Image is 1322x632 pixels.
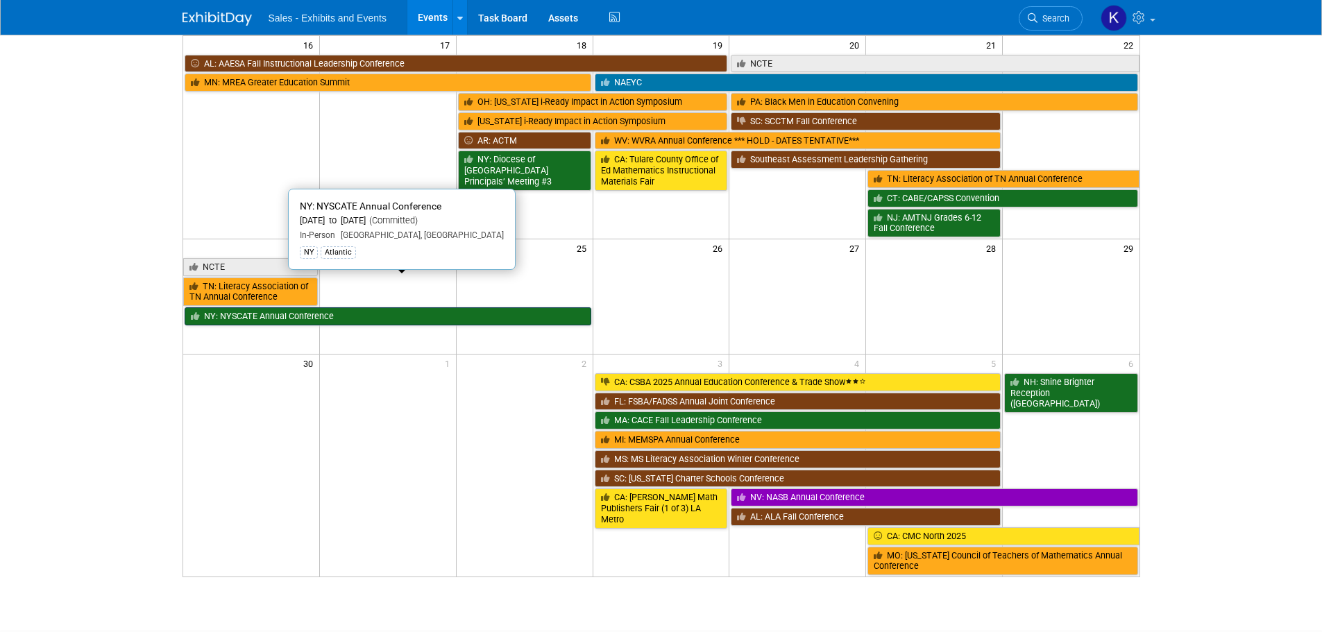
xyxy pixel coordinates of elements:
span: 3 [716,355,729,372]
a: MI: MEMSPA Annual Conference [595,431,1001,449]
a: PA: Black Men in Education Convening [731,93,1137,111]
a: Search [1019,6,1083,31]
a: NV: NASB Annual Conference [731,488,1137,506]
a: SC: SCCTM Fall Conference [731,112,1001,130]
a: FL: FSBA/FADSS Annual Joint Conference [595,393,1001,411]
span: NY: NYSCATE Annual Conference [300,200,441,212]
span: 1 [443,355,456,372]
span: 28 [985,239,1002,257]
a: TN: Literacy Association of TN Annual Conference [867,170,1139,188]
span: 25 [575,239,593,257]
span: (Committed) [366,215,418,225]
span: 21 [985,36,1002,53]
span: 4 [853,355,865,372]
a: NCTE [731,55,1139,73]
span: 20 [848,36,865,53]
a: Southeast Assessment Leadership Gathering [731,151,1001,169]
a: [US_STATE] i-Ready Impact in Action Symposium [458,112,728,130]
a: MO: [US_STATE] Council of Teachers of Mathematics Annual Conference [867,547,1137,575]
a: CA: Tulare County Office of Ed Mathematics Instructional Materials Fair [595,151,728,190]
a: CA: [PERSON_NAME] Math Publishers Fair (1 of 3) LA Metro [595,488,728,528]
span: Sales - Exhibits and Events [269,12,387,24]
span: 29 [1122,239,1139,257]
a: MA: CACE Fall Leadership Conference [595,411,1001,429]
a: SC: [US_STATE] Charter Schools Conference [595,470,1001,488]
span: 6 [1127,355,1139,372]
a: NCTE [183,258,318,276]
a: MN: MREA Greater Education Summit [185,74,591,92]
div: NY [300,246,318,259]
a: NAEYC [595,74,1138,92]
span: In-Person [300,230,335,240]
span: 18 [575,36,593,53]
a: AR: ACTM [458,132,591,150]
img: Kara Haven [1101,5,1127,31]
span: 27 [848,239,865,257]
span: 17 [439,36,456,53]
a: WV: WVRA Annual Conference *** HOLD - DATES TENTATIVE*** [595,132,1001,150]
a: CA: CMC North 2025 [867,527,1139,545]
a: AL: AAESA Fall Instructional Leadership Conference [185,55,728,73]
span: 2 [580,355,593,372]
span: Search [1037,13,1069,24]
a: NJ: AMTNJ Grades 6-12 Fall Conference [867,209,1001,237]
a: CA: CSBA 2025 Annual Education Conference & Trade Show [595,373,1001,391]
a: MS: MS Literacy Association Winter Conference [595,450,1001,468]
a: TN: Literacy Association of TN Annual Conference [183,277,318,306]
span: 5 [990,355,1002,372]
span: 26 [711,239,729,257]
span: 22 [1122,36,1139,53]
div: [DATE] to [DATE] [300,215,504,227]
a: NY: Diocese of [GEOGRAPHIC_DATA] Principals’ Meeting #3 [458,151,591,190]
span: 30 [302,355,319,372]
a: AL: ALA Fall Conference [731,508,1001,526]
div: Atlantic [321,246,356,259]
a: NH: Shine Brighter Reception ([GEOGRAPHIC_DATA]) [1004,373,1137,413]
img: ExhibitDay [183,12,252,26]
a: NY: NYSCATE Annual Conference [185,307,591,325]
a: CT: CABE/CAPSS Convention [867,189,1137,207]
span: [GEOGRAPHIC_DATA], [GEOGRAPHIC_DATA] [335,230,504,240]
span: 16 [302,36,319,53]
span: 19 [711,36,729,53]
a: OH: [US_STATE] i-Ready Impact in Action Symposium [458,93,728,111]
